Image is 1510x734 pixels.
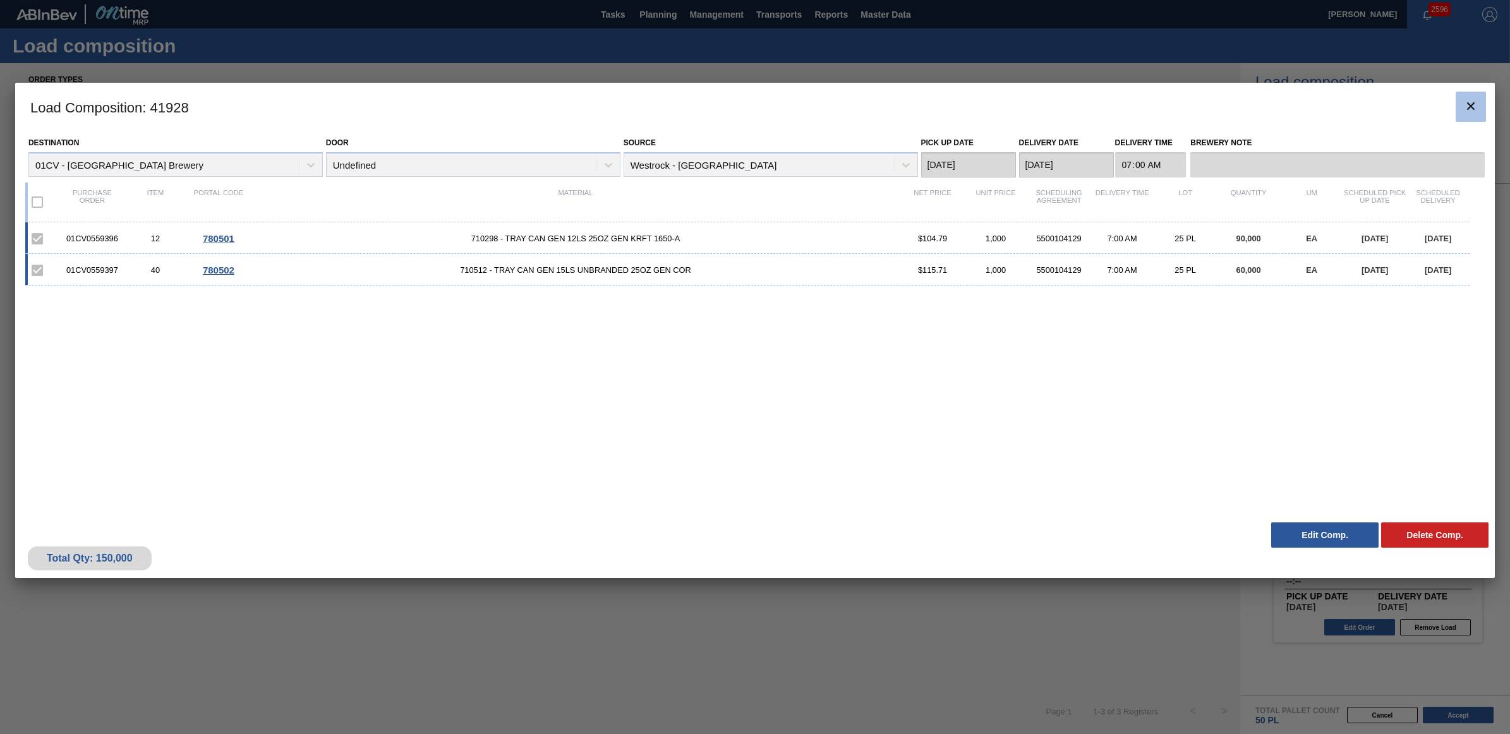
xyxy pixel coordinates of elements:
div: 7:00 AM [1090,234,1154,243]
span: 90,000 [1236,234,1261,243]
span: [DATE] [1425,265,1451,275]
span: [DATE] [1362,265,1388,275]
label: Brewery Note [1190,134,1485,152]
span: 710512 - TRAY CAN GEN 15LS UNBRANDED 25OZ GEN COR [250,265,901,275]
label: Source [624,138,656,147]
span: 710298 - TRAY CAN GEN 12LS 25OZ GEN KRFT 1650-A [250,234,901,243]
div: 12 [124,234,187,243]
div: Net Price [901,189,964,215]
div: 5500104129 [1027,234,1090,243]
div: Go to Order [187,233,250,244]
div: Unit Price [964,189,1027,215]
span: 780502 [203,265,234,275]
span: EA [1306,234,1317,243]
label: Delivery Date [1019,138,1078,147]
div: 1,000 [964,265,1027,275]
div: 01CV0559396 [61,234,124,243]
div: Go to Order [187,265,250,275]
div: Scheduling Agreement [1027,189,1090,215]
span: 780501 [203,233,234,244]
div: UM [1280,189,1343,215]
div: Portal code [187,189,250,215]
label: Door [326,138,349,147]
label: Destination [28,138,79,147]
div: Lot [1154,189,1217,215]
div: Quantity [1217,189,1280,215]
div: Delivery Time [1090,189,1154,215]
div: $104.79 [901,234,964,243]
div: 5500104129 [1027,265,1090,275]
input: mm/dd/yyyy [921,152,1016,177]
div: 7:00 AM [1090,265,1154,275]
span: [DATE] [1425,234,1451,243]
label: Delivery Time [1115,134,1187,152]
div: 1,000 [964,234,1027,243]
label: Pick up Date [921,138,974,147]
div: Scheduled Pick up Date [1343,189,1406,215]
div: 01CV0559397 [61,265,124,275]
div: 40 [124,265,187,275]
div: Item [124,189,187,215]
h3: Load Composition : 41928 [15,83,1495,131]
span: 60,000 [1236,265,1261,275]
button: Edit Comp. [1271,522,1379,548]
span: [DATE] [1362,234,1388,243]
span: EA [1306,265,1317,275]
div: Scheduled Delivery [1406,189,1470,215]
div: $115.71 [901,265,964,275]
div: Purchase order [61,189,124,215]
div: 25 PL [1154,234,1217,243]
input: mm/dd/yyyy [1019,152,1114,177]
button: Delete Comp. [1381,522,1489,548]
div: 25 PL [1154,265,1217,275]
div: Total Qty: 150,000 [37,553,142,564]
div: Material [250,189,901,215]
